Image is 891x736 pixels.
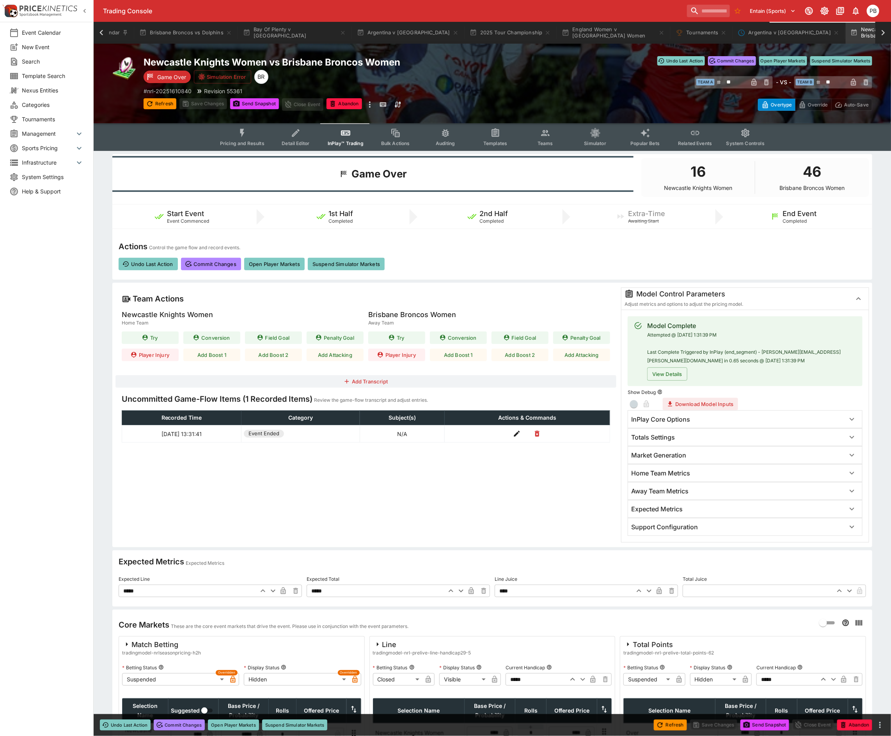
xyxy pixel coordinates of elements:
[625,289,845,299] div: Model Control Parameters
[439,673,488,686] div: Visible
[557,22,669,44] button: England Women v [GEOGRAPHIC_DATA] Women
[22,158,75,167] span: Infrastructure
[553,349,610,361] button: Add Attacking
[831,99,872,111] button: Auto-Save
[122,425,241,443] td: [DATE] 13:31:41
[436,140,455,146] span: Auditing
[547,665,552,670] button: Current Handicap
[244,673,348,686] div: Hidden
[553,332,610,344] button: Penalty Goal
[547,699,597,723] th: Offered Price
[506,664,545,671] p: Current Handicap
[307,332,364,344] button: Penalty Goal
[759,56,807,66] button: Open Player Markets
[623,649,714,657] span: tradingmodel-nrl-prelive-total-points-62
[430,332,487,344] button: Conversion
[183,349,240,361] button: Add Boost 1
[683,573,866,585] label: Total Juice
[660,665,665,670] button: Betting Status
[657,56,705,66] button: Undo Last Action
[726,140,765,146] span: System Controls
[623,640,714,649] div: Total Points
[783,218,807,224] span: Completed
[204,87,242,95] p: Revision 55361
[238,22,351,44] button: Bay Of Plenty v [GEOGRAPHIC_DATA]
[409,665,415,670] button: Betting Status
[483,140,507,146] span: Templates
[112,56,137,81] img: rugby_league.png
[696,79,715,85] span: Team A
[218,699,268,723] th: Base Price / Probability
[22,129,75,138] span: Management
[795,99,831,111] button: Override
[745,5,800,17] button: Select Tenant
[810,56,873,66] button: Suspend Simulator Markets
[262,720,328,731] button: Suspend Simulator Markets
[690,664,726,671] p: Display Status
[515,699,547,723] th: Rolls
[360,411,444,425] th: Subject(s)
[208,720,259,731] button: Open Player Markets
[230,98,279,109] button: Send Snapshot
[731,5,744,17] button: No Bookmarks
[647,367,687,381] button: View Details
[307,573,490,585] label: Expected Total
[708,56,756,66] button: Commit Changes
[381,140,410,146] span: Bulk Actions
[282,140,309,146] span: Detail Editor
[244,664,279,671] p: Display Status
[727,665,733,670] button: Display Status
[218,670,235,675] span: Overridden
[122,699,169,723] th: Selection Name
[797,665,803,670] button: Current Handicap
[144,98,176,109] button: Refresh
[115,375,616,388] button: Add Transcript
[368,332,425,344] button: Try
[100,720,151,731] button: Undo Last Action
[849,4,863,18] button: Notifications
[327,99,362,107] span: Mark an event as closed and abandoned.
[802,4,816,18] button: Connected to PK
[628,209,666,218] h5: Extra-Time
[245,349,302,361] button: Add Boost 2
[22,173,84,181] span: System Settings
[628,218,659,224] span: Awaiting Start
[119,573,302,585] label: Expected Line
[308,258,385,270] button: Suspend Simulator Markets
[867,5,879,17] div: Peter Bishop
[329,218,353,224] span: Completed
[171,706,200,715] span: Suggested
[254,70,268,84] div: Ben Raymond
[328,140,364,146] span: InPlay™ Trading
[631,433,675,442] h6: Totals Settings
[715,699,766,723] th: Base Price / Probability
[837,720,872,728] span: Mark an event as closed and abandoned.
[808,101,828,109] p: Override
[22,86,84,94] span: Nexus Entities
[214,123,771,151] div: Event type filters
[122,640,201,649] div: Match Betting
[269,699,296,723] th: Rolls
[314,396,428,404] p: Review the game-flow transcript and adjust entries.
[327,98,362,109] button: Abandon
[352,22,463,44] button: Argentina v [GEOGRAPHIC_DATA]
[631,469,690,477] h6: Home Team Metrics
[766,699,797,723] th: Rolls
[756,664,796,671] p: Current Handicap
[628,389,656,395] p: Show Debug
[678,140,712,146] span: Related Events
[244,258,305,270] button: Open Player Markets
[122,664,157,671] p: Betting Status
[844,101,869,109] p: Auto-Save
[875,720,885,730] button: more
[373,649,471,657] span: tradingmodel-nrl-prelive-line-handicap29-5
[630,140,660,146] span: Popular Bets
[329,209,353,218] h5: 1st Half
[480,209,508,218] h5: 2nd Half
[758,99,872,111] div: Start From
[241,411,360,425] th: Category
[476,665,482,670] button: Display Status
[368,319,456,327] span: Away Team
[864,2,882,20] button: Peter Bishop
[22,72,84,80] span: Template Search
